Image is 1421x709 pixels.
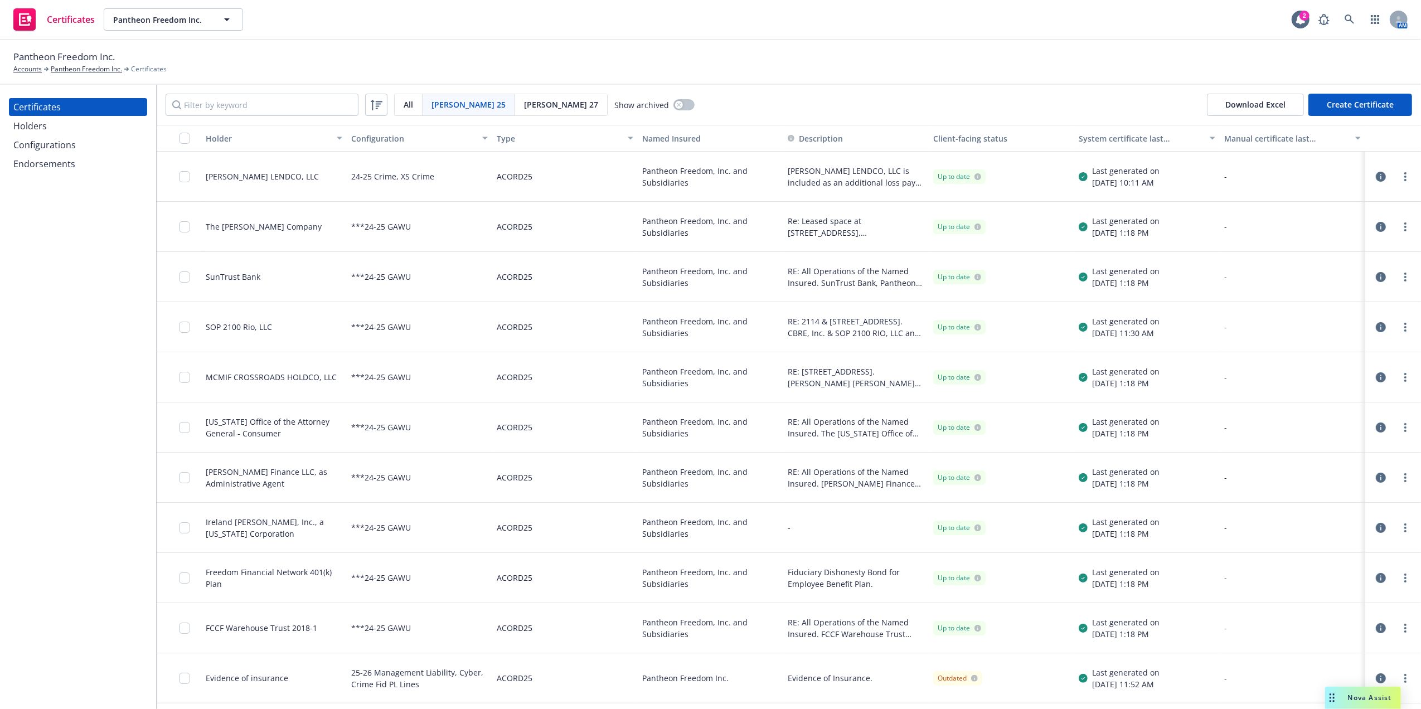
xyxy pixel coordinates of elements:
span: All [404,99,413,110]
input: Toggle Row Selected [179,322,190,333]
div: [DATE] 1:18 PM [1092,528,1160,540]
div: ACORD25 [497,459,532,496]
div: Configurations [13,136,76,154]
div: Holders [13,117,47,135]
div: Pantheon Freedom, Inc. and Subsidiaries [638,402,783,453]
div: Pantheon Freedom, Inc. and Subsidiaries [638,152,783,202]
div: - [1224,271,1361,283]
div: Certificates [13,98,61,116]
span: [PERSON_NAME] 27 [524,99,598,110]
div: Last generated on [1092,566,1160,578]
div: - [1224,321,1361,333]
div: Pantheon Freedom, Inc. and Subsidiaries [638,352,783,402]
div: [DATE] 1:18 PM [1092,478,1160,489]
a: Switch app [1364,8,1386,31]
div: - [1224,171,1361,182]
input: Toggle Row Selected [179,422,190,433]
input: Toggle Row Selected [179,522,190,533]
div: ACORD25 [497,259,532,295]
span: Pantheon Freedom Inc. [13,50,115,64]
div: [DATE] 1:18 PM [1092,377,1160,389]
button: System certificate last generated [1074,125,1220,152]
button: Create Certificate [1308,94,1412,116]
input: Toggle Row Selected [179,623,190,634]
div: FCCF Warehouse Trust 2018-1 [206,622,317,634]
div: Pantheon Freedom, Inc. and Subsidiaries [638,202,783,252]
div: Last generated on [1092,165,1160,177]
span: [PERSON_NAME] 25 [431,99,506,110]
div: - [1224,522,1361,533]
div: Pantheon Freedom, Inc. and Subsidiaries [638,553,783,603]
div: Pantheon Freedom, Inc. and Subsidiaries [638,252,783,302]
button: Fiduciary Dishonesty Bond for Employee Benefit Plan. [788,566,924,590]
button: Client-facing status [929,125,1074,152]
input: Toggle Row Selected [179,171,190,182]
a: Report a Bug [1313,8,1335,31]
div: Holder [206,133,330,144]
span: Certificates [47,15,95,24]
button: RE: All Operations of the Named Insured. The [US_STATE] Office of the Attorney General is conside... [788,416,924,439]
div: [DATE] 1:18 PM [1092,628,1160,640]
div: [DATE] 1:18 PM [1092,277,1160,289]
div: ACORD25 [497,208,532,245]
a: more [1399,220,1412,234]
a: more [1399,170,1412,183]
div: 25-26 Management Liability, Cyber, Crime Fid PL Lines [351,660,488,696]
div: ACORD25 [497,409,532,445]
a: Certificates [9,98,147,116]
div: Up to date [938,172,981,182]
button: Description [788,133,843,144]
div: - [1224,221,1361,232]
a: Accounts [13,64,42,74]
input: Toggle Row Selected [179,572,190,584]
div: Up to date [938,473,981,483]
button: RE: All Operations of the Named Insured. SunTrust Bank, Pantheon Jubilee Warehouse Trust, Alivio ... [788,265,924,289]
div: Type [497,133,621,144]
div: ACORD25 [497,509,532,546]
div: - [1224,672,1361,684]
div: Pantheon Freedom, Inc. and Subsidiaries [638,453,783,503]
button: RE: All Operations of the Named Insured. FCCF Warehouse Trust 2018-1 is included as additional in... [788,616,924,640]
div: - [1224,572,1361,584]
div: - [1224,622,1361,634]
button: Download Excel [1207,94,1304,116]
button: - [788,522,790,533]
div: [DATE] 1:18 PM [1092,227,1160,239]
input: Filter by keyword [166,94,358,116]
div: Up to date [938,423,981,433]
input: Toggle Row Selected [179,271,190,283]
input: Select all [179,133,190,144]
div: Client-facing status [933,133,1070,144]
div: Evidence of insurance [206,672,288,684]
button: RE: 2114 & [STREET_ADDRESS]. CBRE, Inc. & SOP 2100 RIO, LLC and all affiliates, subsidiaries, age... [788,315,924,339]
button: Holder [201,125,347,152]
a: Certificates [9,4,99,35]
div: Pantheon Freedom Inc. [638,653,783,703]
a: Endorsements [9,155,147,173]
a: more [1399,621,1412,635]
a: more [1399,270,1412,284]
div: Pantheon Freedom, Inc. and Subsidiaries [638,503,783,553]
button: RE: [STREET_ADDRESS]. [PERSON_NAME] [PERSON_NAME] LaSalle Americas, Inc., MCMIF CROSSROADS HOLDCO... [788,366,924,389]
div: Pantheon Freedom, Inc. and Subsidiaries [638,603,783,653]
div: System certificate last generated [1079,133,1203,144]
div: Up to date [938,222,981,232]
div: 2 [1299,11,1310,21]
div: Configuration [351,133,476,144]
button: [PERSON_NAME] LENDCO, LLC is included as an additional loss payee under the insured’s Fidelity In... [788,165,924,188]
div: SOP 2100 Rio, LLC [206,321,272,333]
div: Endorsements [13,155,75,173]
div: Freedom Financial Network 401(k) Plan [206,566,342,590]
div: The [PERSON_NAME] Company [206,221,322,232]
span: Certificates [131,64,167,74]
button: Evidence of Insurance. [788,672,872,684]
